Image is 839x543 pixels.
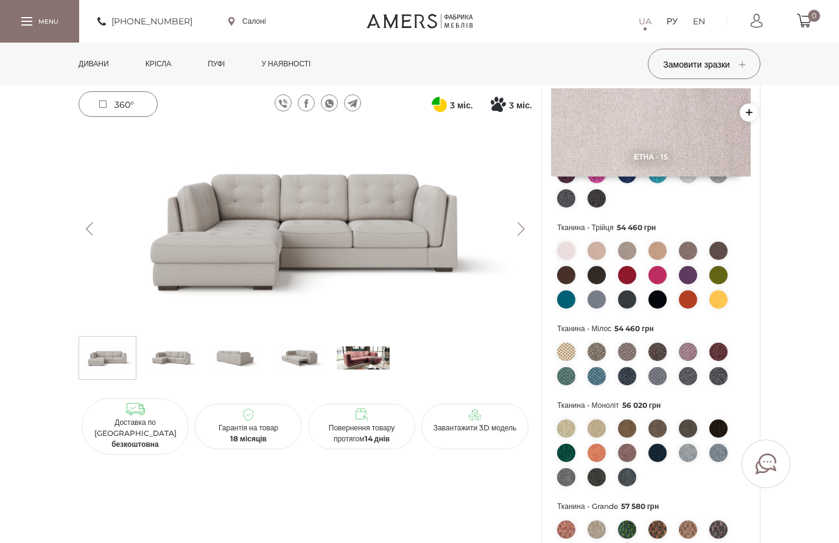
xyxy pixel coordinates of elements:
[557,401,619,410] font: Тканина - Моноліт
[79,222,100,236] button: Попередній
[709,444,728,462] img: Моноліт - 85
[648,49,760,79] button: Замовити зразки
[639,14,651,29] a: UA
[79,91,158,117] a: 360°
[709,367,728,385] img: Мілош - 98
[242,16,266,26] font: Салоні
[639,16,651,27] font: UA
[679,343,697,361] img: Мілош - 61
[557,502,618,511] font: Тканина - Grande
[588,419,606,438] img: Моноліт - 04
[588,520,606,539] img: Гранде - 06
[648,444,667,462] img: Моноліт - 77
[618,444,636,462] img: Моноліт - 63
[679,520,697,539] img: Гранде - 61
[588,343,606,361] img: Мілош - 09
[329,423,395,443] font: Повернення товару протягом
[79,128,532,330] img: Кутовий диван ЕШЛІ -0
[94,418,177,438] font: Доставка по [GEOGRAPHIC_DATA]
[618,419,636,438] img: Моноліт - 09
[621,502,659,511] font: 57 580 грн
[551,88,751,177] img: Етна - 15
[275,94,292,111] a: вайбер
[588,367,606,385] img: Мілош - 73
[146,59,171,68] font: Крісла
[618,468,636,486] img: Моноліт - 97
[588,444,606,462] img: Моноліт - 61
[634,152,668,161] font: Етна - 15
[111,440,159,449] font: безкоштовна
[617,223,656,232] font: 54 460 грн
[709,520,728,539] img: Гранде - 65
[679,367,697,385] img: Мілош - 94
[709,419,728,438] img: Моноліт - 29
[648,343,667,361] img: Мілош - 20
[114,99,134,110] font: 360°
[145,340,198,376] img: Кутовий диван ЕШЛІ s-1
[557,324,611,333] font: Тканина - Мілос
[434,423,517,432] font: Завантажити 3D модель
[663,59,729,70] font: Замовити зразки
[432,97,447,112] svg: Оплата частинами від ПриватБанку
[693,16,705,27] font: EN
[510,222,532,236] button: Далі
[557,520,575,539] img: Гранде - 55
[667,16,678,27] font: РУ
[557,343,575,361] img: Мілош - 02
[618,343,636,361] img: Мілош - 16
[648,520,667,539] img: Гранде - 56
[81,340,134,376] img: Кутовий диван ЕШЛІ s-0
[557,419,575,438] img: Моноліт - 02
[679,419,697,438] img: Моноліт - 20
[79,59,109,68] font: Дивани
[509,100,532,111] font: 3 міс.
[209,340,262,376] img: Кутовий диван ЕШЛІ s-2
[679,444,697,462] img: Моноліт - 84
[588,468,606,486] img: Моноліт - 95
[491,97,506,112] svg: Покупка частинами від Монобанку
[344,94,361,111] a: телеграма
[709,343,728,361] img: Мілош - 69
[557,367,575,385] img: Мілош - 72
[557,444,575,462] img: Моноліт - 37
[97,14,192,29] a: [PHONE_NUMBER]
[230,434,267,443] font: 18 місяців
[557,468,575,486] img: Моноліт - 92
[622,401,661,410] font: 56 020 грн
[298,94,315,111] a: фейсбук
[667,14,678,29] a: РУ
[365,434,390,443] font: 14 днів
[111,16,192,27] font: [PHONE_NUMBER]
[618,367,636,385] img: Мілош - 76
[321,94,338,111] a: WhatsApp
[557,223,614,232] font: Тканина - Трійця
[208,59,225,68] font: Пуфі
[228,16,266,27] a: Салоні
[648,367,667,385] img: Мілош - 84
[812,11,816,20] font: 0
[693,14,705,29] a: EN
[450,100,472,111] font: 3 міс.
[198,43,234,85] a: Пуфі
[261,59,311,68] font: у наявності
[618,520,636,539] img: Гранде - 39
[337,340,390,376] img: с_
[219,423,278,432] font: Гарантія на товар
[273,340,326,376] img: Кутовий диван ЕШЛІ s-3
[648,419,667,438] img: Моноліт - 15
[252,43,320,85] a: у наявності
[614,324,654,333] font: 54 460 грн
